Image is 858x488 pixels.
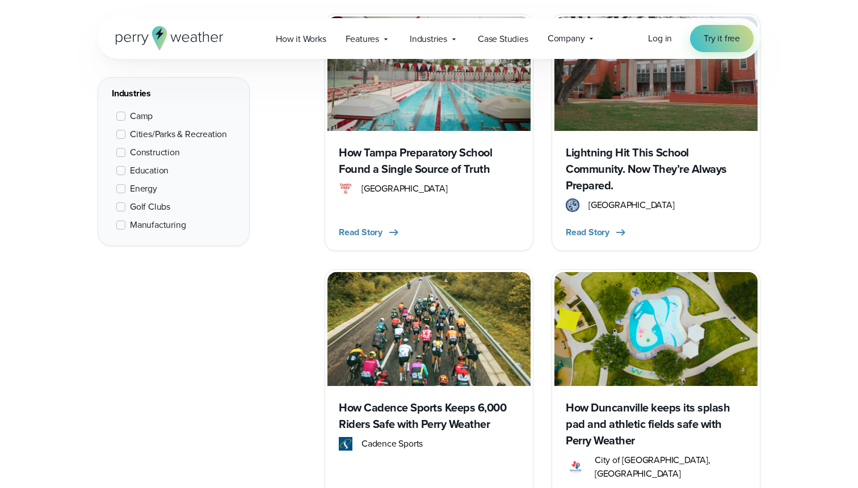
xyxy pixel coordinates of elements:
a: Tampa preparatory school How Tampa Preparatory School Found a Single Source of Truth Tampa Prep l... [325,14,533,251]
a: West Orange High School Lightning Hit This School Community. Now They’re Always Prepared. West Or... [552,14,760,251]
img: West Orange High School [566,198,579,212]
span: Try it free [704,32,740,45]
span: Case Studies [478,32,528,46]
span: Industries [410,32,447,46]
span: Energy [130,182,157,196]
button: Read Story [339,226,401,239]
div: Industries [112,87,235,100]
img: Tampa preparatory school [327,16,531,130]
img: Cadence Sports Texas Bike MS 150 [327,272,531,386]
span: How it Works [276,32,326,46]
span: Read Story [566,226,609,239]
span: Cities/Parks & Recreation [130,128,227,141]
span: Cadence Sports [361,437,423,451]
a: Try it free [690,25,754,52]
span: Read Story [339,226,382,239]
span: [GEOGRAPHIC_DATA] [588,198,675,212]
h3: How Cadence Sports Keeps 6,000 Riders Safe with Perry Weather [339,400,519,432]
span: Manufacturing [130,218,186,232]
h3: Lightning Hit This School Community. Now They’re Always Prepared. [566,145,746,194]
button: Read Story [566,226,628,239]
img: West Orange High School [554,16,758,130]
span: Education [130,164,169,177]
img: Duncanville Splash Pad [554,272,758,386]
h3: How Tampa Preparatory School Found a Single Source of Truth [339,145,519,177]
span: Camp [130,109,153,123]
h3: How Duncanville keeps its splash pad and athletic fields safe with Perry Weather [566,400,746,449]
a: Log in [648,32,672,45]
span: Golf Clubs [130,200,170,214]
a: How it Works [266,27,336,50]
a: Case Studies [468,27,538,50]
img: Tampa Prep logo [339,182,352,196]
img: City of Duncanville Logo [566,460,586,474]
span: Company [548,32,585,45]
span: [GEOGRAPHIC_DATA] [361,182,448,196]
span: Features [346,32,379,46]
img: cadence_sports_logo [339,437,352,451]
span: City of [GEOGRAPHIC_DATA], [GEOGRAPHIC_DATA] [595,453,746,481]
span: Construction [130,146,180,159]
